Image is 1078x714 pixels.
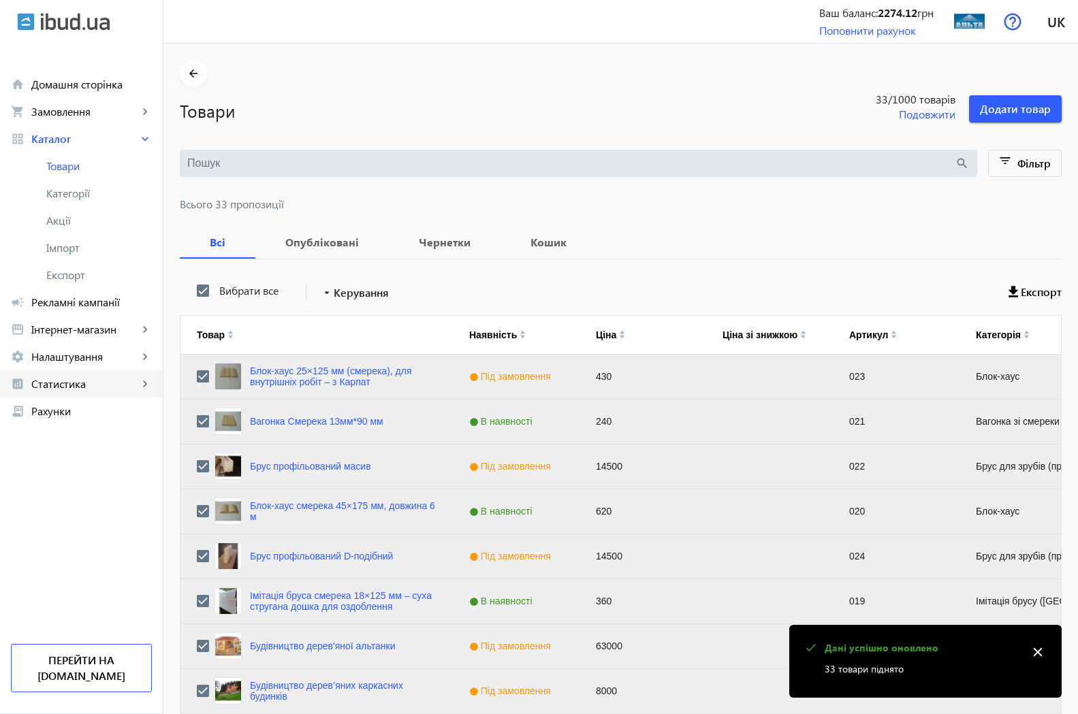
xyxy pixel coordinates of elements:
[1024,330,1030,334] img: arrow-up.svg
[250,500,437,522] a: Блок-хаус смерека 45×175 мм, довжина 6 м
[138,377,152,391] mat-icon: keyboard_arrow_right
[580,355,706,399] div: 430
[11,132,25,146] mat-icon: grid_view
[31,105,138,118] span: Замовлення
[185,65,202,82] mat-icon: arrow_back
[988,150,1062,177] button: Фільтр
[520,330,526,334] img: arrow-up.svg
[580,579,706,623] div: 360
[46,268,152,282] span: Експорт
[197,329,225,340] div: Товар
[849,329,888,340] div: Артикул
[1009,280,1062,305] button: Експорт
[31,323,138,336] span: Інтернет-магазин
[520,335,526,339] img: arrow-down.svg
[11,350,25,363] mat-icon: settings
[11,377,25,391] mat-icon: analytics
[138,350,152,363] mat-icon: keyboard_arrow_right
[819,23,916,37] a: Поповнити рахунок
[180,99,806,123] h1: Товари
[469,640,554,651] span: Під замовлення
[227,335,234,339] img: arrow-down.svg
[227,330,234,334] img: arrow-up.svg
[46,186,152,200] span: Категорії
[899,107,955,122] span: Подовжити
[833,400,960,444] div: 021
[833,579,960,623] div: 019
[1004,13,1021,31] img: help.svg
[11,295,25,309] mat-icon: campaign
[469,461,554,472] span: Під замовлення
[891,330,897,334] img: arrow-up.svg
[802,639,819,657] mat-icon: check
[138,132,152,146] mat-icon: keyboard_arrow_right
[976,329,1021,340] div: Категорія
[800,335,806,339] img: arrow-down.svg
[833,534,960,579] div: 024
[250,366,437,387] a: Блок-хаус 25×125 мм (смерека), для внутрішніх робіт – з Карпат
[17,13,35,31] img: ibud.svg
[954,6,985,37] img: 30096267ab8a016071949415137317-1284282106.jpg
[825,662,1019,676] p: 33 товари піднято
[596,329,616,340] div: Ціна
[250,590,437,612] a: Імітація бруса смерека 18×125 мм – суха стругана дошка для оздоблення
[580,669,706,713] div: 8000
[888,92,955,107] span: /1000 товарів
[819,92,955,107] span: 33
[180,199,1062,210] span: Всього 33 пропозиції
[1017,156,1051,170] span: Фільтр
[996,154,1015,173] mat-icon: filter_list
[31,78,152,91] span: Домашня сторінка
[138,323,152,336] mat-icon: keyboard_arrow_right
[825,641,1019,655] p: Дані успішно оновлено
[1021,285,1062,299] span: Експорт
[11,644,152,692] a: Перейти на [DOMAIN_NAME]
[619,335,625,339] img: arrow-down.svg
[187,156,955,171] input: Пошук
[580,534,706,579] div: 14500
[31,350,138,363] span: Налаштування
[196,237,239,248] b: Всі
[469,329,517,340] div: Наявність
[833,489,960,534] div: 020
[469,416,536,427] span: В наявності
[580,489,706,534] div: 620
[46,214,152,227] span: Акції
[11,404,25,418] mat-icon: receipt_long
[955,156,970,171] mat-icon: search
[46,241,152,255] span: Імпорт
[250,416,383,427] a: Вагонка Смерека 13мм*90 мм
[580,444,706,489] div: 14500
[250,680,437,702] a: Будівництво дерев’яних каркасних будинків
[31,404,152,418] span: Рахунки
[320,286,334,299] mat-icon: arrow_drop_down
[580,400,706,444] div: 240
[833,444,960,489] div: 022
[11,78,25,91] mat-icon: home
[1028,642,1048,662] mat-icon: close
[833,355,960,399] div: 023
[1024,335,1030,339] img: arrow-down.svg
[800,330,806,334] img: arrow-up.svg
[31,377,138,391] span: Статистика
[819,5,934,20] div: Ваш баланс: грн
[250,461,371,472] a: Брус профільований масив
[469,551,554,562] span: Під замовлення
[217,285,279,296] label: Вибрати все
[469,371,554,382] span: Під замовлення
[31,132,138,146] span: Каталог
[46,159,152,173] span: Товари
[11,105,25,118] mat-icon: shopping_cart
[334,285,389,301] span: Керування
[469,506,536,517] span: В наявності
[878,5,917,20] b: 2274.12
[405,237,484,248] b: Чернетки
[138,105,152,118] mat-icon: keyboard_arrow_right
[723,329,797,340] div: Ціна зі знижкою
[11,323,25,336] mat-icon: storefront
[469,596,536,606] span: В наявності
[580,624,706,668] div: 63000
[969,95,1062,123] button: Додати товар
[891,335,897,339] img: arrow-down.svg
[31,295,152,309] span: Рекламні кампанії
